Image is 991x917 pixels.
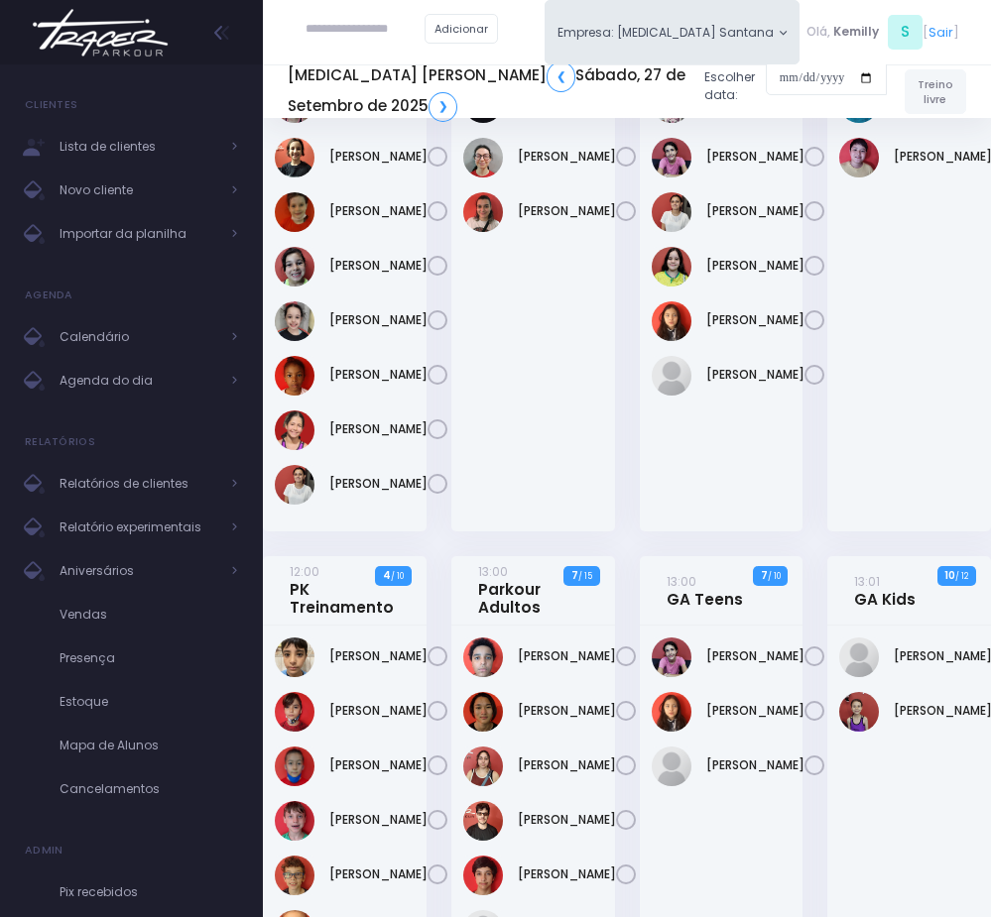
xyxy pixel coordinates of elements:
[329,475,428,493] a: [PERSON_NAME]
[929,23,953,42] a: Sair
[60,602,238,628] span: Vendas
[768,570,781,582] small: / 10
[275,746,314,786] img: Gustavo Yuto Ueno Andrade
[329,865,428,883] a: [PERSON_NAME]
[275,637,314,677] img: Arthur Castro
[329,202,428,220] a: [PERSON_NAME]
[329,148,428,166] a: [PERSON_NAME]
[275,692,314,732] img: Frederico Piai Giovaninni
[652,356,691,396] img: Sophia Quental Tovani
[290,562,394,617] a: 12:00PK Treinamento
[275,138,314,177] img: Evelyn Melazzo Bolzan
[706,311,805,329] a: [PERSON_NAME]
[478,562,582,617] a: 13:00Parkour Adultos
[275,465,314,505] img: Maria Eduarda Wallace de Souza
[652,192,691,232] img: Maria Eduarda Wallace de Souza
[518,202,616,220] a: [PERSON_NAME]
[25,276,73,315] h4: Agenda
[329,756,428,774] a: [PERSON_NAME]
[60,221,218,247] span: Importar da planilha
[383,568,391,583] strong: 4
[275,801,314,841] img: Khalel Mancini Borsoi
[60,515,218,540] span: Relatório experimentais
[905,69,966,114] a: Treino livre
[854,573,880,590] small: 13:01
[839,138,879,177] img: Rodrigo Melgarejo
[463,856,503,895] img: João Mena Barreto Siqueira Abrão
[854,572,916,609] a: 13:01GA Kids
[391,570,404,582] small: / 10
[667,573,696,590] small: 13:00
[463,692,503,732] img: Felipe Jun Sasahara
[652,637,691,677] img: Giovanna Campion Landi Visconti
[60,776,238,802] span: Cancelamentos
[288,61,689,121] h5: [MEDICAL_DATA] [PERSON_NAME] Sábado, 27 de Setembro de 2025
[547,61,575,91] a: ❮
[706,756,805,774] a: [PERSON_NAME]
[329,420,428,438] a: [PERSON_NAME]
[706,202,805,220] a: [PERSON_NAME]
[518,647,616,665] a: [PERSON_NAME]
[275,410,314,450] img: Manuela Moretz Andrade
[25,85,77,125] h4: Clientes
[60,177,218,203] span: Novo cliente
[329,702,428,720] a: [PERSON_NAME]
[275,301,314,341] img: Laura Marques Collicchio
[329,366,428,384] a: [PERSON_NAME]
[329,257,428,275] a: [PERSON_NAME]
[944,568,955,583] strong: 10
[60,558,218,584] span: Aniversários
[25,422,95,462] h4: Relatórios
[706,257,805,275] a: [PERSON_NAME]
[571,568,578,583] strong: 7
[60,689,238,715] span: Estoque
[518,148,616,166] a: [PERSON_NAME]
[578,570,592,582] small: / 15
[463,746,503,786] img: Flávia Cristina Moreira Nadur
[275,856,314,895] img: Miguel Chanquet
[60,645,238,671] span: Presença
[955,570,968,582] small: / 12
[463,192,503,232] img: Paloma Mondini
[706,647,805,665] a: [PERSON_NAME]
[888,15,923,50] span: S
[60,324,218,350] span: Calendário
[429,92,457,122] a: ❯
[800,12,966,53] div: [ ]
[839,692,879,732] img: Íris Possam Matsuhashi
[463,801,503,841] img: Henrique Sbarai dos Santos
[329,811,428,829] a: [PERSON_NAME]
[25,831,63,870] h4: Admin
[518,702,616,720] a: [PERSON_NAME]
[463,138,503,177] img: Ligia Lima Trombetta
[652,301,691,341] img: Melissa Tiemi Komatsu
[60,134,218,160] span: Lista de clientes
[275,356,314,396] img: Laura Varjão
[288,56,887,127] div: Escolher data:
[60,733,238,758] span: Mapa de Alunos
[275,247,314,287] img: Helena Maschião Bizin
[667,572,743,609] a: 13:00GA Teens
[806,23,830,41] span: Olá,
[652,138,691,177] img: Giovanna Campion Landi Visconti
[706,148,805,166] a: [PERSON_NAME]
[839,637,879,677] img: Beatriz Primo Sanci
[329,647,428,665] a: [PERSON_NAME]
[478,563,508,580] small: 13:00
[290,563,319,580] small: 12:00
[60,368,218,394] span: Agenda do dia
[518,865,616,883] a: [PERSON_NAME]
[518,756,616,774] a: [PERSON_NAME]
[706,366,805,384] a: [PERSON_NAME]
[275,192,314,232] img: Giovana Simões
[652,746,691,786] img: Sophia Quental Tovani
[652,247,691,287] img: Marina Dantas Rosa
[761,568,768,583] strong: 7
[463,637,503,677] img: Akhin Pedrosa Moreira
[60,879,238,905] span: Pix recebidos
[833,23,879,41] span: Kemilly
[518,811,616,829] a: [PERSON_NAME]
[329,311,428,329] a: [PERSON_NAME]
[60,471,218,497] span: Relatórios de clientes
[425,14,498,44] a: Adicionar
